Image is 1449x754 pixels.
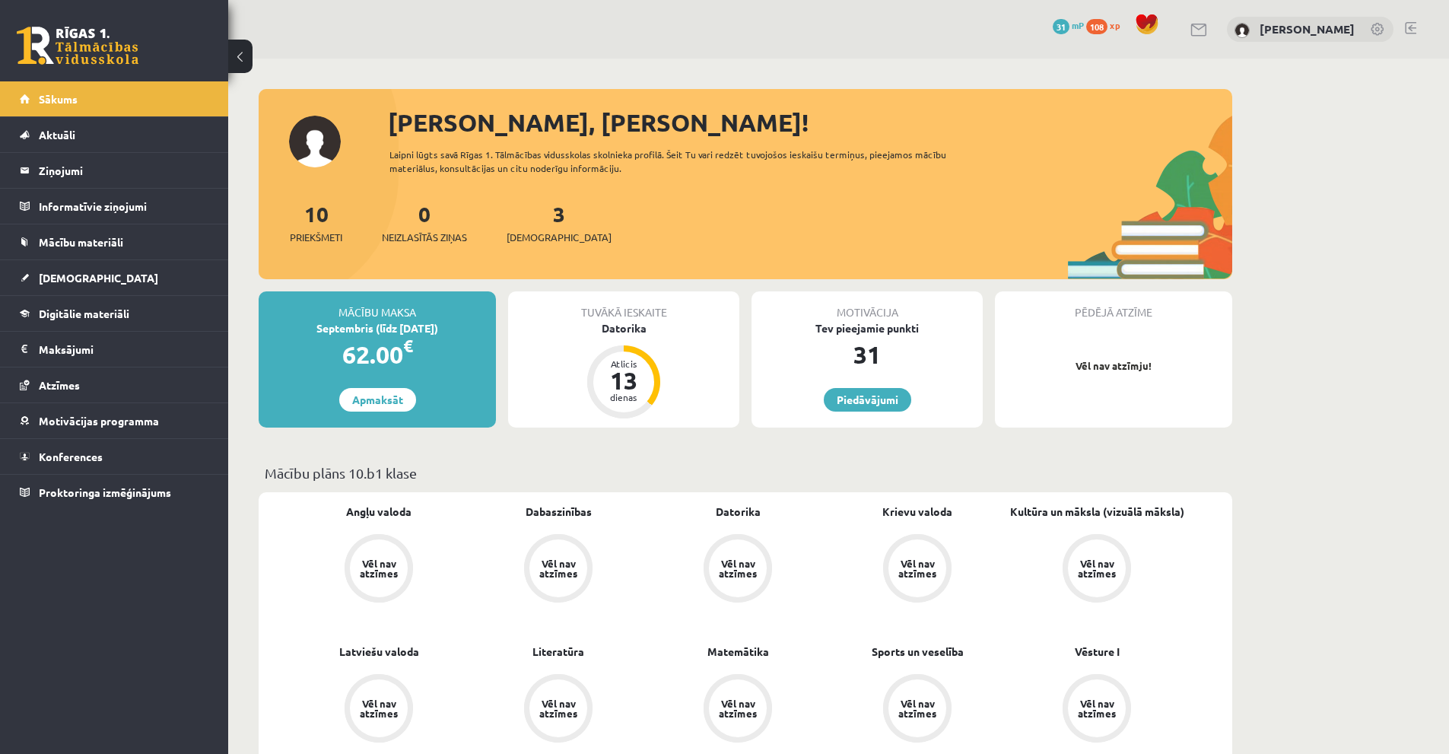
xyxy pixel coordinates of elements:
[20,81,209,116] a: Sākums
[357,558,400,578] div: Vēl nav atzīmes
[20,224,209,259] a: Mācību materiāli
[469,534,648,606] a: Vēl nav atzīmes
[872,644,964,660] a: Sports un veselība
[20,153,209,188] a: Ziņojumi
[828,534,1007,606] a: Vēl nav atzīmes
[824,388,911,412] a: Piedāvājumi
[1076,558,1118,578] div: Vēl nav atzīmes
[601,359,647,368] div: Atlicis
[1072,19,1084,31] span: mP
[20,296,209,331] a: Digitālie materiāli
[508,291,739,320] div: Tuvākā ieskaite
[995,291,1232,320] div: Pēdējā atzīme
[289,674,469,746] a: Vēl nav atzīmes
[1075,644,1120,660] a: Vēsture I
[39,414,159,428] span: Motivācijas programma
[882,504,952,520] a: Krievu valoda
[20,439,209,474] a: Konferences
[20,475,209,510] a: Proktoringa izmēģinājums
[716,504,761,520] a: Datorika
[39,332,209,367] legend: Maksājumi
[828,674,1007,746] a: Vēl nav atzīmes
[39,189,209,224] legend: Informatīvie ziņojumi
[289,534,469,606] a: Vēl nav atzīmes
[39,92,78,106] span: Sākums
[1010,504,1184,520] a: Kultūra un māksla (vizuālā māksla)
[403,335,413,357] span: €
[1053,19,1084,31] a: 31 mP
[717,558,759,578] div: Vēl nav atzīmes
[290,230,342,245] span: Priekšmeti
[752,336,983,373] div: 31
[648,674,828,746] a: Vēl nav atzīmes
[339,644,419,660] a: Latviešu valoda
[896,558,939,578] div: Vēl nav atzīmes
[20,189,209,224] a: Informatīvie ziņojumi
[39,271,158,285] span: [DEMOGRAPHIC_DATA]
[1110,19,1120,31] span: xp
[39,307,129,320] span: Digitālie materiāli
[20,260,209,295] a: [DEMOGRAPHIC_DATA]
[339,388,416,412] a: Apmaksāt
[39,450,103,463] span: Konferences
[469,674,648,746] a: Vēl nav atzīmes
[752,320,983,336] div: Tev pieejamie punkti
[39,128,75,142] span: Aktuāli
[1007,674,1187,746] a: Vēl nav atzīmes
[388,104,1232,141] div: [PERSON_NAME], [PERSON_NAME]!
[1003,358,1225,374] p: Vēl nav atzīmju!
[601,368,647,393] div: 13
[537,698,580,718] div: Vēl nav atzīmes
[532,644,584,660] a: Literatūra
[20,117,209,152] a: Aktuāli
[507,200,612,245] a: 3[DEMOGRAPHIC_DATA]
[508,320,739,336] div: Datorika
[752,291,983,320] div: Motivācija
[601,393,647,402] div: dienas
[290,200,342,245] a: 10Priekšmeti
[259,336,496,373] div: 62.00
[1086,19,1127,31] a: 108 xp
[259,320,496,336] div: Septembris (līdz [DATE])
[265,463,1226,483] p: Mācību plāns 10.b1 klase
[1076,698,1118,718] div: Vēl nav atzīmes
[1235,23,1250,38] img: Stepans Grigorjevs
[1007,534,1187,606] a: Vēl nav atzīmes
[20,332,209,367] a: Maksājumi
[1260,21,1355,37] a: [PERSON_NAME]
[39,485,171,499] span: Proktoringa izmēģinājums
[526,504,592,520] a: Dabaszinības
[20,367,209,402] a: Atzīmes
[39,235,123,249] span: Mācību materiāli
[346,504,412,520] a: Angļu valoda
[39,153,209,188] legend: Ziņojumi
[357,698,400,718] div: Vēl nav atzīmes
[17,27,138,65] a: Rīgas 1. Tālmācības vidusskola
[707,644,769,660] a: Matemātika
[508,320,739,421] a: Datorika Atlicis 13 dienas
[1053,19,1069,34] span: 31
[1086,19,1107,34] span: 108
[20,403,209,438] a: Motivācijas programma
[382,200,467,245] a: 0Neizlasītās ziņas
[39,378,80,392] span: Atzīmes
[896,698,939,718] div: Vēl nav atzīmes
[382,230,467,245] span: Neizlasītās ziņas
[259,291,496,320] div: Mācību maksa
[507,230,612,245] span: [DEMOGRAPHIC_DATA]
[389,148,974,175] div: Laipni lūgts savā Rīgas 1. Tālmācības vidusskolas skolnieka profilā. Šeit Tu vari redzēt tuvojošo...
[537,558,580,578] div: Vēl nav atzīmes
[717,698,759,718] div: Vēl nav atzīmes
[648,534,828,606] a: Vēl nav atzīmes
